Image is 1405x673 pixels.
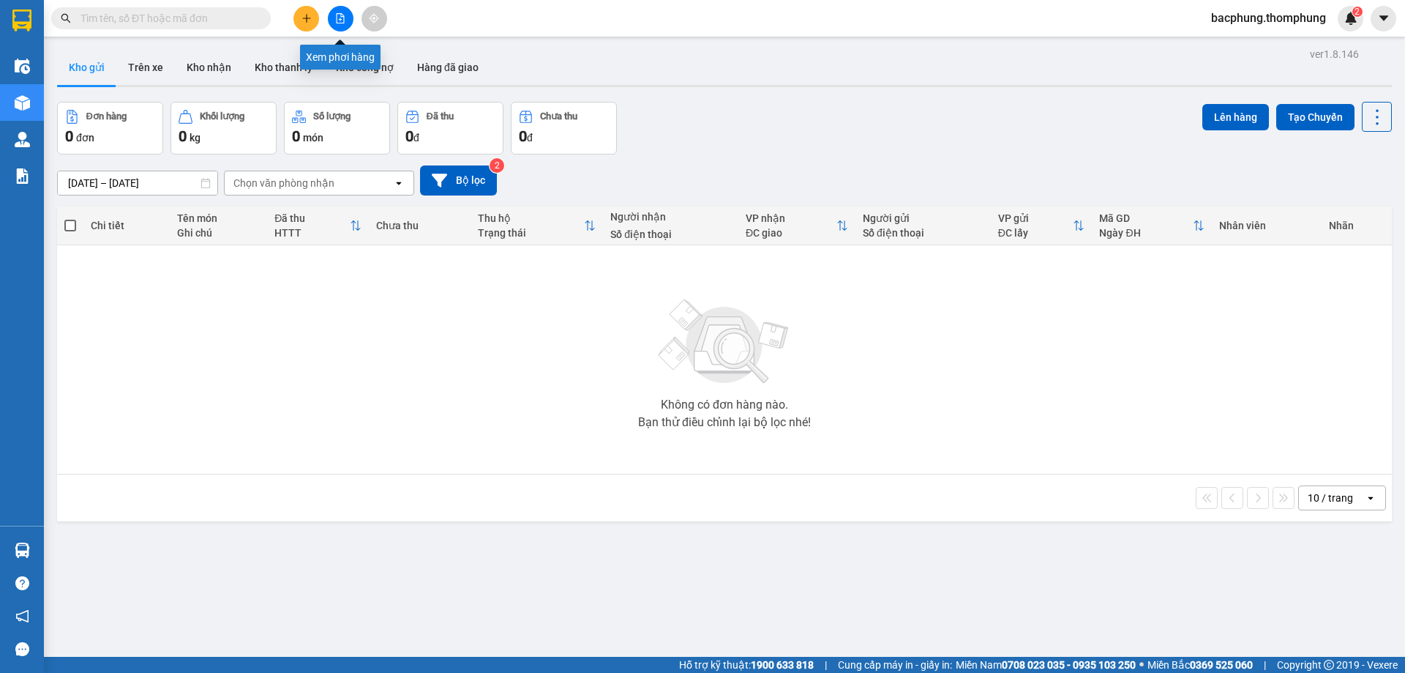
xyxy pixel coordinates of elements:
[65,127,73,145] span: 0
[80,10,253,26] input: Tìm tên, số ĐT hoặc mã đơn
[998,227,1074,239] div: ĐC lấy
[175,50,243,85] button: Kho nhận
[1276,104,1355,130] button: Tạo Chuyến
[177,212,260,224] div: Tên món
[267,207,369,245] th: Toggle SortBy
[200,111,244,122] div: Khối lượng
[610,228,731,240] div: Số điện thoại
[15,642,29,656] span: message
[490,158,504,173] sup: 2
[1344,12,1357,25] img: icon-new-feature
[190,132,201,144] span: kg
[335,13,345,23] span: file-add
[956,657,1136,673] span: Miền Nam
[376,220,463,231] div: Chưa thu
[661,399,788,411] div: Không có đơn hàng nào.
[746,227,836,239] div: ĐC giao
[1099,212,1193,224] div: Mã GD
[746,212,836,224] div: VP nhận
[540,111,577,122] div: Chưa thu
[1202,104,1269,130] button: Lên hàng
[1099,227,1193,239] div: Ngày ĐH
[527,132,533,144] span: đ
[1308,491,1353,505] div: 10 / trang
[292,127,300,145] span: 0
[638,417,811,428] div: Bạn thử điều chỉnh lại bộ lọc nhé!
[1329,220,1385,231] div: Nhãn
[1092,207,1212,245] th: Toggle SortBy
[76,132,94,144] span: đơn
[116,50,175,85] button: Trên xe
[1377,12,1390,25] span: caret-down
[405,127,413,145] span: 0
[57,50,116,85] button: Kho gửi
[86,111,127,122] div: Đơn hàng
[369,13,379,23] span: aim
[233,176,334,190] div: Chọn văn phòng nhận
[1190,659,1253,671] strong: 0369 525 060
[427,111,454,122] div: Đã thu
[301,13,312,23] span: plus
[420,166,497,196] button: Bộ lọc
[393,177,405,189] svg: open
[300,45,381,70] div: Xem phơi hàng
[863,227,983,239] div: Số điện thoại
[1355,7,1360,17] span: 2
[179,127,187,145] span: 0
[274,212,350,224] div: Đã thu
[293,6,319,31] button: plus
[177,227,260,239] div: Ghi chú
[1365,492,1376,504] svg: open
[12,10,31,31] img: logo-vxr
[274,227,350,239] div: HTTT
[313,111,351,122] div: Số lượng
[303,132,323,144] span: món
[15,132,30,147] img: warehouse-icon
[243,50,324,85] button: Kho thanh lý
[1352,7,1363,17] sup: 2
[15,543,30,558] img: warehouse-icon
[58,171,217,195] input: Select a date range.
[825,657,827,673] span: |
[361,6,387,31] button: aim
[15,609,29,623] span: notification
[57,102,163,155] button: Đơn hàng0đơn
[610,211,731,223] div: Người nhận
[1199,9,1338,27] span: bacphung.thomphung
[15,95,30,111] img: warehouse-icon
[1139,662,1144,668] span: ⚪️
[998,212,1074,224] div: VP gửi
[1219,220,1314,231] div: Nhân viên
[171,102,277,155] button: Khối lượng0kg
[1147,657,1253,673] span: Miền Bắc
[328,6,353,31] button: file-add
[991,207,1093,245] th: Toggle SortBy
[413,132,419,144] span: đ
[478,212,584,224] div: Thu hộ
[511,102,617,155] button: Chưa thu0đ
[405,50,490,85] button: Hàng đã giao
[1371,6,1396,31] button: caret-down
[15,168,30,184] img: solution-icon
[397,102,503,155] button: Đã thu0đ
[651,291,798,393] img: svg+xml;base64,PHN2ZyBjbGFzcz0ibGlzdC1wbHVnX19zdmciIHhtbG5zPSJodHRwOi8vd3d3LnczLm9yZy8yMDAwL3N2Zy...
[15,576,29,590] span: question-circle
[1310,46,1359,62] div: ver 1.8.146
[284,102,390,155] button: Số lượng0món
[478,227,584,239] div: Trạng thái
[679,657,814,673] span: Hỗ trợ kỹ thuật:
[61,13,71,23] span: search
[91,220,162,231] div: Chi tiết
[1264,657,1266,673] span: |
[751,659,814,671] strong: 1900 633 818
[15,59,30,74] img: warehouse-icon
[838,657,952,673] span: Cung cấp máy in - giấy in:
[738,207,855,245] th: Toggle SortBy
[1002,659,1136,671] strong: 0708 023 035 - 0935 103 250
[863,212,983,224] div: Người gửi
[471,207,603,245] th: Toggle SortBy
[1324,660,1334,670] span: copyright
[519,127,527,145] span: 0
